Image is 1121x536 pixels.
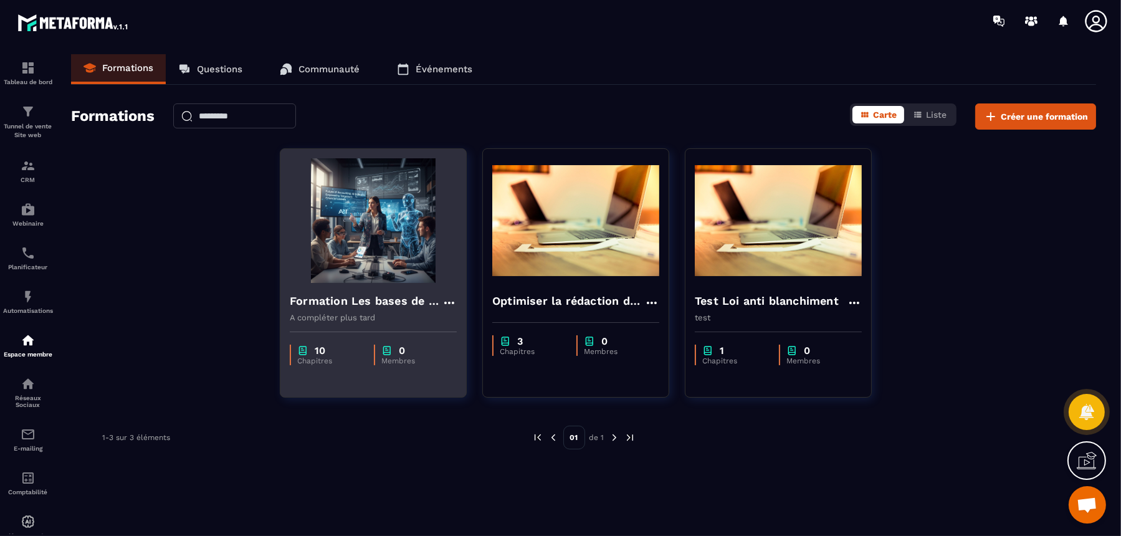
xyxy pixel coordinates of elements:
[720,345,724,357] p: 1
[381,357,444,365] p: Membres
[21,202,36,217] img: automations
[21,158,36,173] img: formation
[267,54,372,84] a: Communauté
[873,110,897,120] span: Carte
[584,335,595,347] img: chapter
[3,95,53,149] a: formationformationTunnel de vente Site web
[702,345,713,357] img: chapter
[3,307,53,314] p: Automatisations
[3,351,53,358] p: Espace membre
[290,313,457,322] p: A compléter plus tard
[102,433,170,442] p: 1-3 sur 3 éléments
[290,292,442,310] h4: Formation Les bases de l'intelligence de l'Intelligence de l'artificielle
[21,376,36,391] img: social-network
[852,106,904,123] button: Carte
[166,54,255,84] a: Questions
[3,280,53,323] a: automationsautomationsAutomatisations
[1069,486,1106,524] div: Ouvrir le chat
[381,345,393,357] img: chapter
[786,357,849,365] p: Membres
[517,335,523,347] p: 3
[609,432,620,443] img: next
[21,427,36,442] img: email
[975,103,1096,130] button: Créer une formation
[3,122,53,140] p: Tunnel de vente Site web
[399,345,405,357] p: 0
[695,313,862,322] p: test
[905,106,954,123] button: Liste
[384,54,485,84] a: Événements
[685,148,887,413] a: formation-backgroundTest Loi anti blanchimenttestchapter1Chapitreschapter0Membres
[197,64,242,75] p: Questions
[3,149,53,193] a: formationformationCRM
[482,148,685,413] a: formation-backgroundOptimiser la rédaction de vos promptschapter3Chapitreschapter0Membres
[298,64,360,75] p: Communauté
[17,11,130,34] img: logo
[548,432,559,443] img: prev
[3,395,53,408] p: Réseaux Sociaux
[500,335,511,347] img: chapter
[589,433,604,443] p: de 1
[492,292,644,310] h4: Optimiser la rédaction de vos prompts
[21,514,36,529] img: automations
[492,158,659,283] img: formation-background
[3,51,53,95] a: formationformationTableau de bord
[315,345,325,357] p: 10
[280,148,482,413] a: formation-backgroundFormation Les bases de l'intelligence de l'Intelligence de l'artificielleA co...
[695,158,862,283] img: formation-background
[21,471,36,486] img: accountant
[3,176,53,183] p: CRM
[500,347,564,356] p: Chapitres
[3,193,53,236] a: automationsautomationsWebinaire
[926,110,947,120] span: Liste
[601,335,608,347] p: 0
[1001,110,1088,123] span: Créer une formation
[804,345,810,357] p: 0
[695,292,839,310] h4: Test Loi anti blanchiment
[21,246,36,261] img: scheduler
[3,461,53,505] a: accountantaccountantComptabilité
[21,289,36,304] img: automations
[71,54,166,84] a: Formations
[624,432,636,443] img: next
[290,158,457,283] img: formation-background
[584,347,647,356] p: Membres
[3,264,53,270] p: Planificateur
[21,333,36,348] img: automations
[3,445,53,452] p: E-mailing
[102,62,153,74] p: Formations
[3,367,53,418] a: social-networksocial-networkRéseaux Sociaux
[21,60,36,75] img: formation
[297,345,308,357] img: chapter
[3,220,53,227] p: Webinaire
[563,426,585,449] p: 01
[532,432,543,443] img: prev
[3,489,53,495] p: Comptabilité
[3,418,53,461] a: emailemailE-mailing
[3,79,53,85] p: Tableau de bord
[702,357,766,365] p: Chapitres
[297,357,361,365] p: Chapitres
[786,345,798,357] img: chapter
[21,104,36,119] img: formation
[3,236,53,280] a: schedulerschedulerPlanificateur
[71,103,155,130] h2: Formations
[416,64,472,75] p: Événements
[3,323,53,367] a: automationsautomationsEspace membre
